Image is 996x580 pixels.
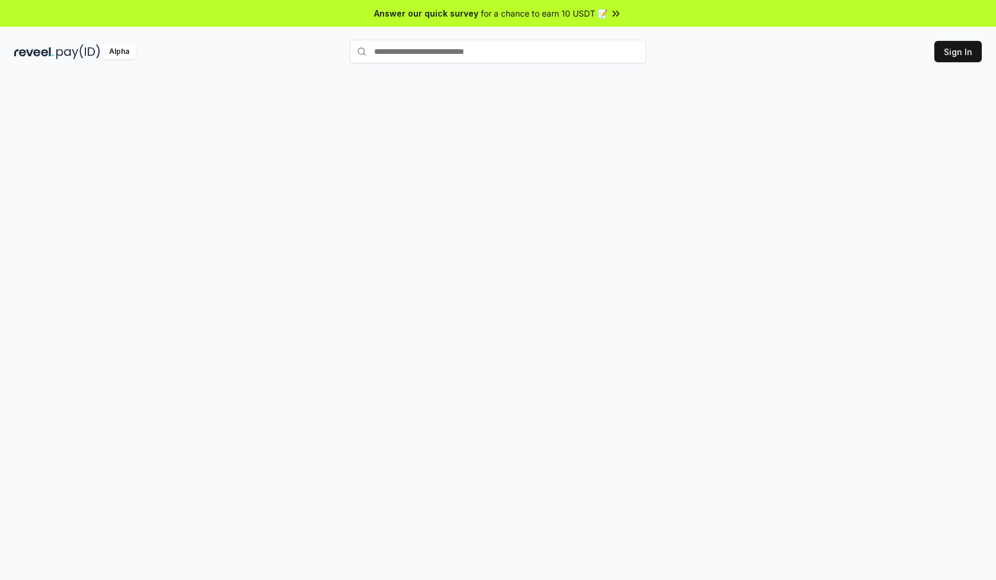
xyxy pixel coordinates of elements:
[481,7,608,20] span: for a chance to earn 10 USDT 📝
[374,7,478,20] span: Answer our quick survey
[103,44,136,59] div: Alpha
[934,41,982,62] button: Sign In
[14,44,54,59] img: reveel_dark
[56,44,100,59] img: pay_id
